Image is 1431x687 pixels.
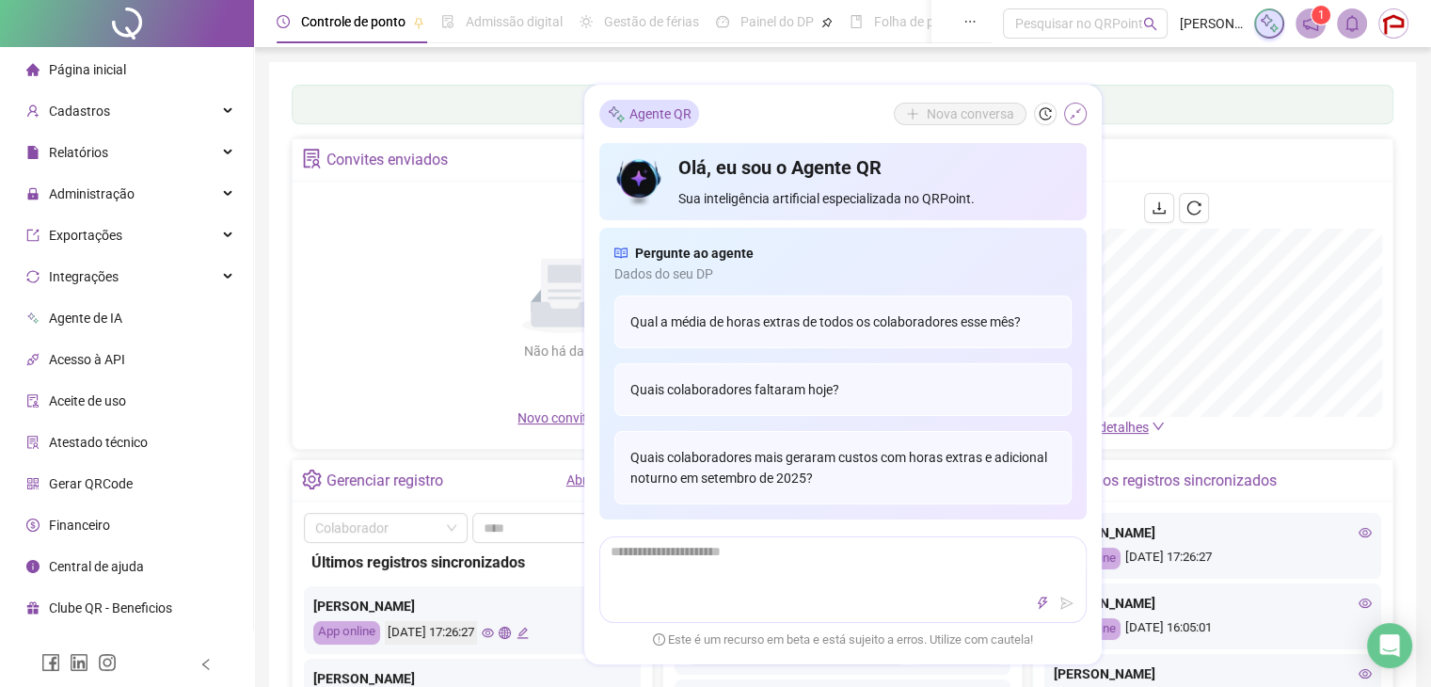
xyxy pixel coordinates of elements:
span: Central de ajuda [49,559,144,574]
span: Integrações [49,269,119,284]
a: Ver detalhes down [1076,420,1165,435]
div: Últimos registros sincronizados [1068,465,1277,497]
div: Não há dados [478,341,651,361]
span: Página inicial [49,62,126,77]
span: Este é um recurso em beta e está sujeito a erros. Utilize com cautela! [653,631,1033,649]
span: down [1152,420,1165,433]
span: global [499,627,511,639]
span: gift [26,601,40,615]
div: Últimos registros sincronizados [311,551,633,574]
span: Pergunte ao agente [635,243,754,264]
div: Qual a média de horas extras de todos os colaboradores esse mês? [614,296,1072,348]
span: download [1152,200,1167,216]
span: Relatórios [49,145,108,160]
span: solution [302,149,322,168]
span: Gerar QRCode [49,476,133,491]
span: eye [1359,597,1372,610]
span: facebook [41,653,60,672]
span: Painel do DP [740,14,814,29]
span: info-circle [26,560,40,573]
span: clock-circle [277,15,290,28]
span: setting [302,470,322,489]
span: export [26,229,40,242]
span: left [199,658,213,671]
span: Gestão de férias [604,14,699,29]
button: thunderbolt [1031,592,1054,615]
span: book [850,15,863,28]
span: reload [1186,200,1201,216]
div: [PERSON_NAME] [1054,522,1372,543]
span: qrcode [26,477,40,490]
span: Controle de ponto [301,14,405,29]
span: sun [580,15,593,28]
span: exclamation-circle [653,632,665,645]
span: user-add [26,104,40,118]
div: [PERSON_NAME] [313,596,631,616]
button: send [1056,592,1078,615]
span: thunderbolt [1036,597,1049,610]
div: Gerenciar registro [326,465,443,497]
span: audit [26,394,40,407]
span: Dados do seu DP [614,264,1072,284]
div: Quais colaboradores mais geraram custos com horas extras e adicional noturno em setembro de 2025? [614,431,1072,504]
span: bell [1344,15,1360,32]
a: Abrir registro [566,472,643,487]
span: Administração [49,186,135,201]
div: Convites enviados [326,144,448,176]
span: eye [482,627,494,639]
span: Clube QR - Beneficios [49,600,172,615]
span: instagram [98,653,117,672]
div: Agente QR [599,100,699,128]
div: [DATE] 17:26:27 [1054,548,1372,569]
button: Nova conversa [894,103,1026,125]
div: App online [313,621,380,645]
span: Folha de pagamento [874,14,994,29]
h4: Olá, eu sou o Agente QR [678,154,1071,181]
span: dashboard [716,15,729,28]
span: sync [26,270,40,283]
span: Exportações [49,228,122,243]
span: Cadastros [49,104,110,119]
div: [DATE] 16:05:01 [1054,618,1372,640]
span: pushpin [821,17,833,28]
span: 1 [1318,8,1325,22]
span: api [26,353,40,366]
img: 45726 [1379,9,1407,38]
span: Sua inteligência artificial especializada no QRPoint. [678,188,1071,209]
div: Quais colaboradores faltaram hoje? [614,363,1072,416]
span: search [1143,17,1157,31]
span: solution [26,436,40,449]
sup: 1 [1312,6,1330,24]
div: [DATE] 17:26:27 [385,621,477,645]
div: Open Intercom Messenger [1367,623,1412,668]
span: Acesso à API [49,352,125,367]
span: lock [26,187,40,200]
span: eye [1359,526,1372,539]
div: [PERSON_NAME] [1054,593,1372,614]
span: history [1039,107,1052,120]
img: icon [614,154,664,209]
span: file [26,146,40,159]
img: sparkle-icon.fc2bf0ac1784a2077858766a79e2daf3.svg [1259,13,1280,34]
span: dollar [26,519,40,532]
span: edit [517,627,529,639]
span: Novo convite [517,410,612,425]
span: Agente de IA [49,311,122,326]
span: ellipsis [963,15,977,28]
span: Aceite de uso [49,393,126,408]
span: [PERSON_NAME] [1179,13,1243,34]
span: notification [1302,15,1319,32]
div: [PERSON_NAME] [1054,663,1372,684]
span: file-done [441,15,454,28]
span: linkedin [70,653,88,672]
span: pushpin [413,17,424,28]
span: eye [1359,667,1372,680]
span: Financeiro [49,518,110,533]
span: Ver detalhes [1076,420,1149,435]
span: home [26,63,40,76]
span: Atestado técnico [49,435,148,450]
img: sparkle-icon.fc2bf0ac1784a2077858766a79e2daf3.svg [607,104,626,123]
span: read [614,243,628,264]
span: shrink [1069,107,1082,120]
span: Admissão digital [466,14,563,29]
